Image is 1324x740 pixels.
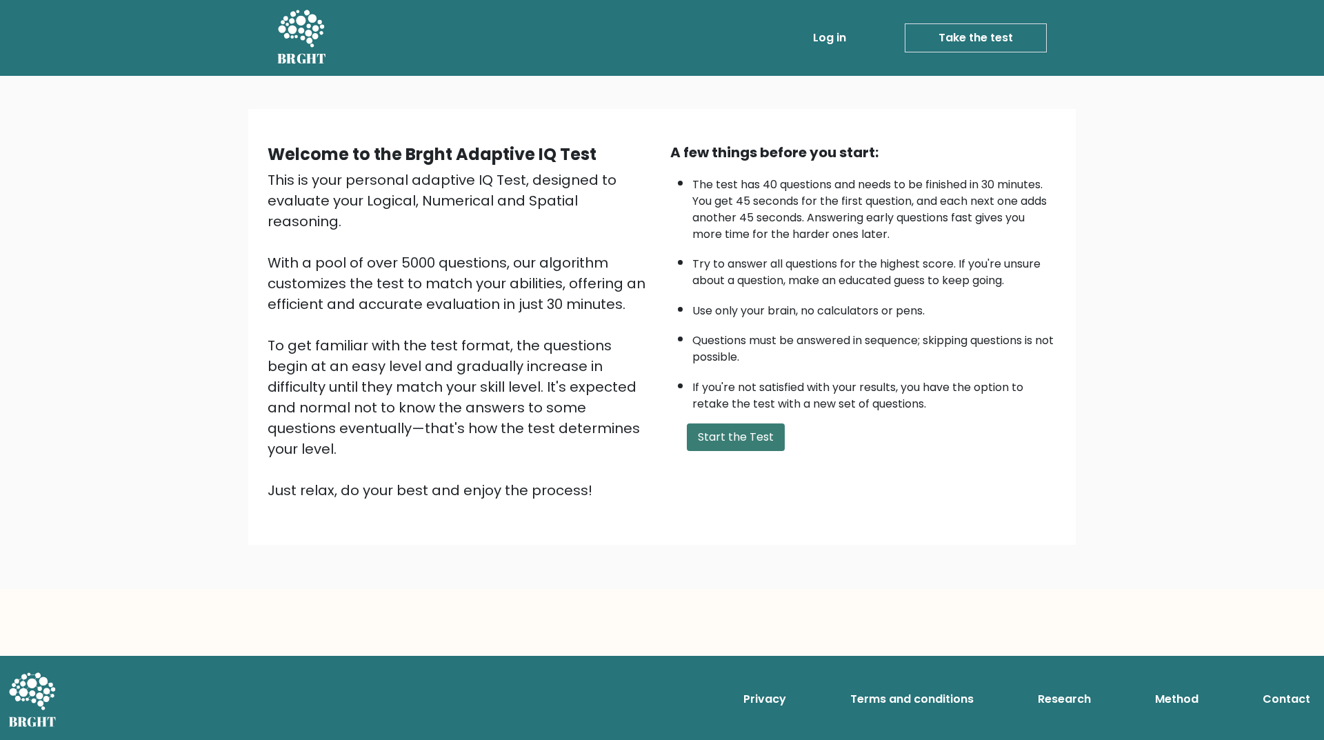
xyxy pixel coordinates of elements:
[268,143,596,166] b: Welcome to the Brght Adaptive IQ Test
[1257,686,1316,713] a: Contact
[905,23,1047,52] a: Take the test
[1150,686,1204,713] a: Method
[738,686,792,713] a: Privacy
[692,249,1056,289] li: Try to answer all questions for the highest score. If you're unsure about a question, make an edu...
[277,6,327,70] a: BRGHT
[687,423,785,451] button: Start the Test
[845,686,979,713] a: Terms and conditions
[268,170,654,501] div: This is your personal adaptive IQ Test, designed to evaluate your Logical, Numerical and Spatial ...
[692,170,1056,243] li: The test has 40 questions and needs to be finished in 30 minutes. You get 45 seconds for the firs...
[808,24,852,52] a: Log in
[670,142,1056,163] div: A few things before you start:
[277,50,327,67] h5: BRGHT
[692,372,1056,412] li: If you're not satisfied with your results, you have the option to retake the test with a new set ...
[692,296,1056,319] li: Use only your brain, no calculators or pens.
[692,326,1056,366] li: Questions must be answered in sequence; skipping questions is not possible.
[1032,686,1096,713] a: Research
